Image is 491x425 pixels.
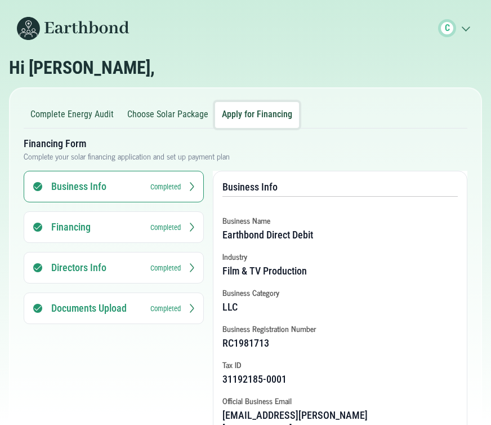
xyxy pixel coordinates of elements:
[222,395,378,406] p: Official Business Email
[222,373,378,386] h4: 31192185-0001
[222,228,378,242] h4: Earthbond Direct Debit
[9,57,155,78] h2: Hi [PERSON_NAME],
[150,222,181,233] small: Completed
[222,337,378,350] h4: RC1981713
[120,102,215,128] button: Choose Solar Package
[150,303,181,314] small: Completed
[222,359,378,370] p: Tax ID
[24,171,204,202] button: Business Info Completed
[222,300,378,314] h4: LLC
[445,21,450,35] span: C
[51,220,141,234] h3: Financing
[51,180,141,193] h3: Business Info
[222,215,378,226] p: Business Name
[24,293,204,324] button: Documents Upload Completed
[222,251,378,262] p: Industry
[222,180,458,194] h3: Business Info
[222,287,378,298] p: Business Category
[24,102,120,128] button: Complete Energy Audit
[24,150,467,162] p: Complete your solar financing application and set up payment plan
[24,137,467,150] h3: Financing Form
[17,17,130,40] img: Earthbond's long logo for desktop view
[51,261,141,275] h3: Directors Info
[215,102,299,128] button: Apply for Financing
[24,211,204,243] button: Financing Completed
[222,323,378,334] p: Business Registration Number
[150,263,181,273] small: Completed
[150,181,181,192] small: Completed
[222,264,378,278] h4: Film & TV Production
[24,252,204,284] button: Directors Info Completed
[51,302,141,315] h3: Documents Upload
